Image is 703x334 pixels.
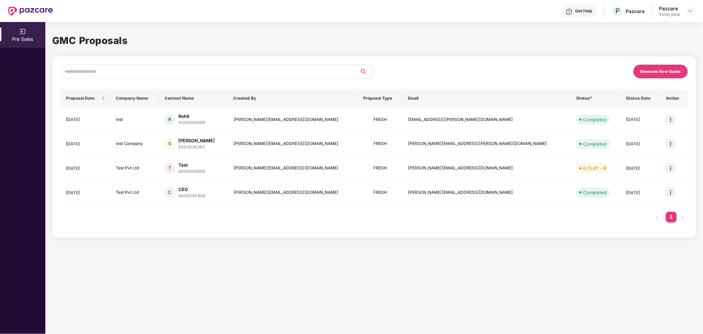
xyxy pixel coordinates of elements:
div: Sales_beta [659,12,680,17]
div: [DATE] [66,116,105,122]
div: Pazcare [659,5,680,12]
img: icon [666,139,676,149]
h1: GMC Proposals [52,33,696,48]
div: 9300988099 [178,120,206,126]
td: [EMAIL_ADDRESS][PERSON_NAME][DOMAIN_NAME] [403,108,571,132]
img: svg+xml;base64,PHN2ZyB3aWR0aD0iMjAiIGhlaWdodD0iMjAiIHZpZXdCb3g9IjAgMCAyMCAyMCIgZmlsbD0ibm9uZSIgeG... [19,28,26,35]
th: Proposal Type [358,89,403,108]
div: 6363636363 [178,144,215,151]
div: Completed [583,116,606,123]
td: Test Pvt Ltd [111,156,159,181]
div: Completed [583,189,606,196]
td: [PERSON_NAME][EMAIL_ADDRESS][DOMAIN_NAME] [228,181,358,205]
th: Status Date [621,89,660,108]
td: [PERSON_NAME][EMAIL_ADDRESS][PERSON_NAME][DOMAIN_NAME] [403,132,571,156]
th: Status* [571,89,621,108]
div: Test [178,162,188,168]
div: CEO [178,186,188,193]
span: P [616,7,620,15]
div: Pazcare [626,8,645,14]
img: icon [666,164,676,173]
div: [DATE] [626,141,655,147]
div: In Draft - III [583,165,606,171]
th: Action [660,89,688,108]
div: Rohit [178,113,189,120]
li: 1 [666,212,677,223]
td: [PERSON_NAME][EMAIL_ADDRESS][DOMAIN_NAME] [228,108,358,132]
span: left [656,215,660,219]
th: Company Name [111,89,159,108]
div: [DATE] [66,165,105,171]
div: [DATE] [626,116,655,122]
td: test [111,108,159,132]
div: C [165,187,175,198]
div: [DATE] [66,190,105,196]
td: [PERSON_NAME][EMAIL_ADDRESS][DOMAIN_NAME] [403,181,571,205]
img: icon [666,188,676,197]
div: FRESH [364,189,397,196]
div: [DATE] [66,141,105,147]
li: Next Page [677,212,688,223]
span: Proposal Date [66,96,100,101]
div: 9606245909 [178,193,206,199]
div: FRESH [364,116,397,123]
div: [PERSON_NAME] [178,137,215,144]
span: right [680,215,684,219]
td: test Company [111,132,159,156]
div: T [165,163,175,174]
td: [PERSON_NAME][EMAIL_ADDRESS][DOMAIN_NAME] [403,156,571,181]
img: svg+xml;base64,PHN2ZyBpZD0iRHJvcGRvd24tMzJ4MzIiIHhtbG5zPSJodHRwOi8vd3d3LnczLm9yZy8yMDAwL3N2ZyIgd2... [688,8,693,14]
div: Get Help [576,8,592,14]
td: Test Pvt Ltd [111,181,159,205]
td: [PERSON_NAME][EMAIL_ADDRESS][DOMAIN_NAME] [228,156,358,181]
div: FRESH [364,165,397,171]
div: R [165,114,175,125]
button: left [652,212,663,223]
th: Created By [228,89,358,108]
button: right [677,212,688,223]
button: search [359,65,374,78]
div: [DATE] [626,165,655,171]
div: Completed [583,141,606,147]
td: [PERSON_NAME][EMAIL_ADDRESS][DOMAIN_NAME] [228,132,358,156]
th: Contact Name [159,89,228,108]
img: svg+xml;base64,PHN2ZyBpZD0iSGVscC0zMngzMiIgeG1sbnM9Imh0dHA6Ly93d3cudzMub3JnLzIwMDAvc3ZnIiB3aWR0aD... [566,8,573,15]
div: 9999999999 [178,168,206,175]
div: [DATE] [626,190,655,196]
img: New Pazcare Logo [8,7,53,15]
span: search [359,69,373,74]
a: 1 [666,212,677,222]
div: Generate New Quote [640,69,681,74]
li: Previous Page [652,212,663,223]
div: S [165,139,175,149]
div: FRESH [364,141,397,147]
th: Proposal Date [60,89,111,108]
th: Email [403,89,571,108]
img: icon [666,115,676,124]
